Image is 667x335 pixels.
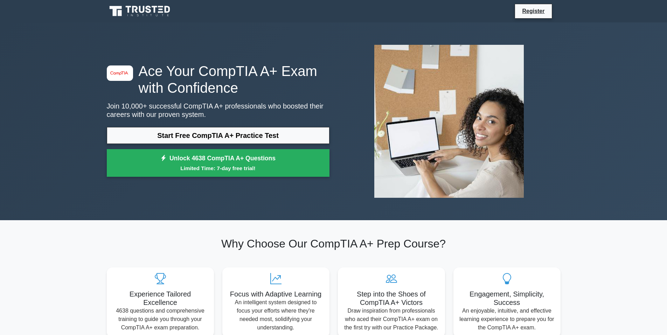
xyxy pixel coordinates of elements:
[343,307,439,332] p: Draw inspiration from professionals who aced their CompTIA A+ exam on the first try with our Prac...
[459,290,555,307] h5: Engagement, Simplicity, Success
[112,307,208,332] p: 4638 questions and comprehensive training to guide you through your CompTIA A+ exam preparation.
[518,7,549,15] a: Register
[107,149,329,177] a: Unlock 4638 CompTIA A+ QuestionsLimited Time: 7-day free trial!
[228,290,324,298] h5: Focus with Adaptive Learning
[343,290,439,307] h5: Step into the Shoes of CompTIA A+ Victors
[107,63,329,96] h1: Ace Your CompTIA A+ Exam with Confidence
[112,290,208,307] h5: Experience Tailored Excellence
[107,127,329,144] a: Start Free CompTIA A+ Practice Test
[107,237,561,250] h2: Why Choose Our CompTIA A+ Prep Course?
[116,164,321,172] small: Limited Time: 7-day free trial!
[459,307,555,332] p: An enjoyable, intuitive, and effective learning experience to prepare you for the CompTIA A+ exam.
[228,298,324,332] p: An intelligent system designed to focus your efforts where they're needed most, solidifying your ...
[107,102,329,119] p: Join 10,000+ successful CompTIA A+ professionals who boosted their careers with our proven system.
